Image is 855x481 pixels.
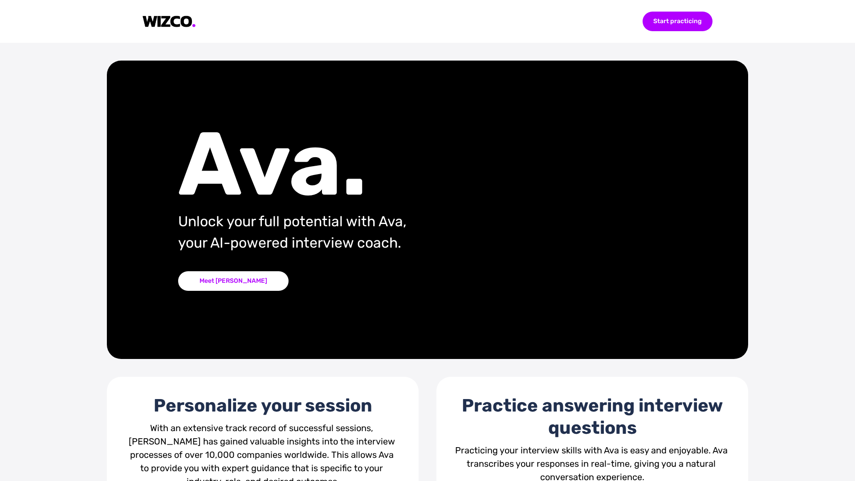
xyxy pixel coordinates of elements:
div: Personalize your session [125,395,401,417]
div: Unlock your full potential with Ava, your AI-powered interview coach. [178,211,485,253]
div: Meet [PERSON_NAME] [178,271,289,291]
div: Start practicing [643,12,712,31]
div: Practice answering interview questions [454,395,730,439]
div: Ava. [178,129,485,200]
img: logo [142,16,196,28]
